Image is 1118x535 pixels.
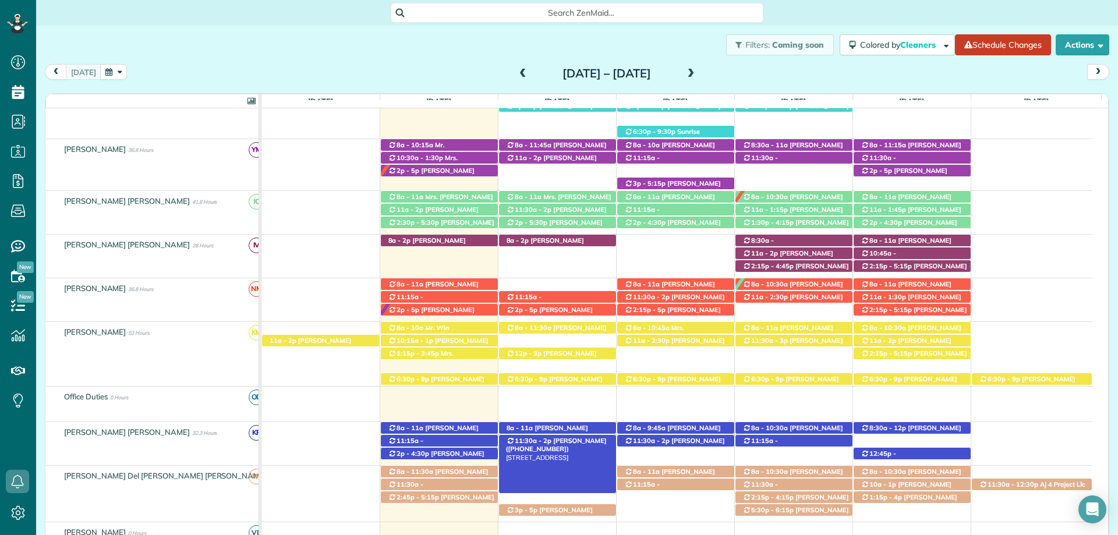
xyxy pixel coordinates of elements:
[660,97,690,106] span: [DATE]
[854,348,971,360] div: [STREET_ADDRESS][PERSON_NAME]
[860,40,940,50] span: Colored by
[869,206,907,214] span: 11a - 1:45p
[854,466,971,478] div: [STREET_ADDRESS]
[381,217,498,229] div: [STREET_ADDRESS]
[396,493,440,501] span: 2:45p - 5:15p
[506,193,611,209] span: Mrs. [PERSON_NAME] ([PHONE_NUMBER])
[751,193,788,201] span: 8a - 10:30a
[742,480,779,497] span: 11:30a - 2:30p
[742,467,843,484] span: [PERSON_NAME] ([PHONE_NUMBER])
[869,218,903,226] span: 2p - 4:30p
[1087,64,1109,80] button: next
[632,179,666,187] span: 3p - 5:15p
[269,336,297,345] span: 11a - 2p
[632,375,666,383] span: 6:30p - 9p
[617,278,734,290] div: [STREET_ADDRESS]
[987,375,1021,383] span: 6:30p - 9p
[840,34,955,55] button: Colored byCleaners
[617,304,734,316] div: [STREET_ADDRESS]
[742,206,843,222] span: [PERSON_NAME] ([PHONE_NUMBER])
[617,422,734,434] div: [STREET_ADDRESS]
[742,162,815,178] span: [PERSON_NAME] ([PHONE_NUMBER])
[396,166,420,175] span: 2p - 5p
[388,306,475,322] span: [PERSON_NAME] ([PHONE_NUMBER])
[742,336,843,353] span: [PERSON_NAME] ([PHONE_NUMBER])
[506,306,593,322] span: [PERSON_NAME] ([PHONE_NUMBER])
[861,154,897,170] span: 11:30a - 1:30p
[735,504,852,516] div: [STREET_ADDRESS]
[751,493,794,501] span: 2:15p - 4:15p
[861,424,961,440] span: [PERSON_NAME] ([PHONE_NUMBER])
[861,306,967,322] span: [PERSON_NAME] ([PHONE_NUMBER])
[869,349,912,357] span: 2:15p - 5:15p
[396,375,430,383] span: 6:30p - 9p
[381,335,498,347] div: [STREET_ADDRESS]
[624,214,697,230] span: [PERSON_NAME] ([PHONE_NUMBER])
[388,437,424,453] span: 11:15a - 1:45p
[396,424,424,432] span: 8a - 11a
[854,165,971,177] div: [STREET_ADDRESS]
[381,278,498,290] div: [STREET_ADDRESS]
[514,437,552,445] span: 11:30a - 2p
[506,424,534,432] span: 8a - 11a
[381,235,498,247] div: [STREET_ADDRESS][PERSON_NAME][PERSON_NAME]
[854,448,971,460] div: [STREET_ADDRESS]
[381,373,498,385] div: [STREET_ADDRESS][PERSON_NAME]
[396,280,424,288] span: 8a - 11a
[624,193,715,209] span: [PERSON_NAME] ([PHONE_NUMBER])
[735,435,852,447] div: [STREET_ADDRESS]
[617,204,734,216] div: [STREET_ADDRESS]
[735,322,852,334] div: [STREET_ADDRESS]
[396,467,434,476] span: 8a - 11:30a
[751,336,788,345] span: 11:30a - 3p
[617,479,734,491] div: [STREET_ADDRESS]
[624,437,725,462] span: [PERSON_NAME] ([PHONE_NUMBER], [PHONE_NUMBER])
[742,102,849,118] span: [PERSON_NAME] ([PHONE_NUMBER])
[506,506,593,531] span: [PERSON_NAME] ([PERSON_NAME]) ([PHONE_NUMBER])
[861,467,961,484] span: [PERSON_NAME] ([PHONE_NUMBER])
[617,291,734,303] div: [STREET_ADDRESS]
[617,435,734,447] div: [STREET_ADDRESS]
[869,193,897,201] span: 8a - 11a
[854,322,971,334] div: [STREET_ADDRESS]
[506,301,579,317] span: [PERSON_NAME] ([PHONE_NUMBER])
[861,249,897,265] span: 10:45a - 1:15p
[742,493,849,518] span: [PERSON_NAME] ([PERSON_NAME]) ([PHONE_NUMBER])
[772,40,825,50] span: Coming soon
[861,458,933,474] span: [PERSON_NAME] ([PHONE_NUMBER])
[396,449,430,458] span: 2p - 4:30p
[617,335,734,347] div: [STREET_ADDRESS]
[388,324,450,357] span: Mr. Win [PERSON_NAME] ([PHONE_NUMBER], [PHONE_NUMBER])
[506,324,607,340] span: [PERSON_NAME] ([PHONE_NUMBER])
[735,139,852,151] div: [STREET_ADDRESS]
[381,491,498,504] div: [STREET_ADDRESS]
[742,141,843,157] span: [PERSON_NAME] ([PHONE_NUMBER])
[388,445,461,461] span: [PERSON_NAME] ([PHONE_NUMBER])
[779,97,808,106] span: [DATE]
[751,467,788,476] span: 8a - 10:30a
[624,179,721,204] span: [PERSON_NAME] ([PHONE_NUMBER], [PHONE_NUMBER])
[869,424,907,432] span: 8:30a - 12p
[742,506,849,531] span: [PERSON_NAME] ([PERSON_NAME]'s [PERSON_NAME] Buildin)
[514,506,538,514] span: 3p - 5p
[751,218,794,226] span: 1:30p - 4:15p
[514,193,542,201] span: 8a - 11a
[624,480,660,497] span: 11:15a - 2:45p
[869,262,912,270] span: 2:15p - 5:15p
[381,348,498,360] div: [STREET_ADDRESS]
[632,324,670,332] span: 8a - 10:45a
[751,206,788,214] span: 11a - 1:15p
[617,217,734,229] div: [STREET_ADDRESS][PERSON_NAME]
[624,206,660,222] span: 11:15a - 1:45p
[388,154,458,187] span: Mrs. [PERSON_NAME] ([PHONE_NUMBER], [PHONE_NUMBER])
[381,152,498,164] div: [STREET_ADDRESS]
[742,249,833,265] span: [PERSON_NAME] ([PHONE_NUMBER])
[735,291,852,303] div: [STREET_ADDRESS]
[396,324,424,332] span: 8a - 10a
[861,193,951,209] span: [PERSON_NAME] ([PHONE_NUMBER])
[45,64,67,80] button: prev
[499,322,616,334] div: [STREET_ADDRESS]
[735,191,852,203] div: [STREET_ADDRESS]
[388,336,489,353] span: [PERSON_NAME] ([PHONE_NUMBER])
[854,191,971,203] div: [STREET_ADDRESS]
